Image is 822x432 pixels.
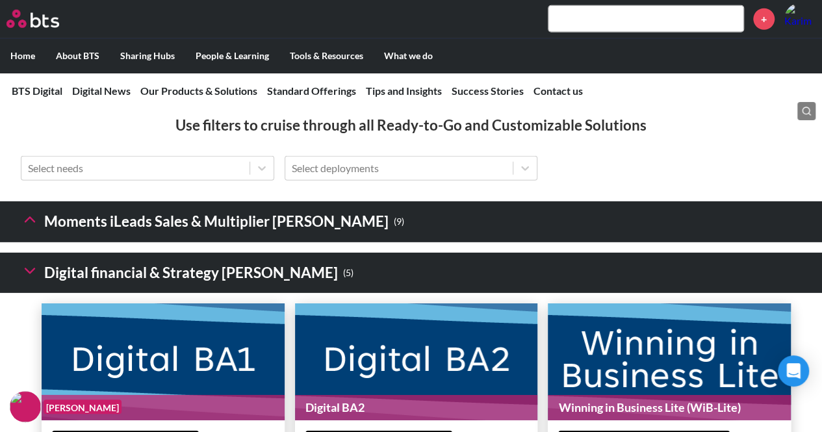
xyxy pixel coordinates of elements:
[366,84,442,97] a: Tips and Insights
[279,39,374,73] label: Tools & Resources
[12,84,62,97] a: BTS Digital
[10,391,41,422] img: F
[548,395,791,420] h1: Winning in Business Lite (WiB-Lite)
[45,39,110,73] label: About BTS
[21,208,404,236] h3: Moments iLeads Sales & Multiplier [PERSON_NAME]
[72,84,131,97] a: Digital News
[452,84,524,97] a: Success Stories
[533,84,583,97] a: Contact us
[42,395,285,420] h1: Digital BA1
[21,259,353,287] h3: Digital financial & Strategy [PERSON_NAME]
[778,355,809,387] div: Open Intercom Messenger
[6,10,59,28] img: BTS Logo
[185,39,279,73] label: People & Learning
[110,39,185,73] label: Sharing Hubs
[394,213,404,231] small: ( 9 )
[140,84,257,97] a: Our Products & Solutions
[343,264,353,282] small: ( 5 )
[784,3,816,34] img: Karim El Asmar
[295,395,538,420] h1: Digital BA2
[753,8,775,30] a: +
[6,10,83,28] a: Go home
[44,400,122,414] figcaption: [PERSON_NAME]
[267,84,356,97] a: Standard Offerings
[784,3,816,34] a: Profile
[374,39,443,73] label: What we do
